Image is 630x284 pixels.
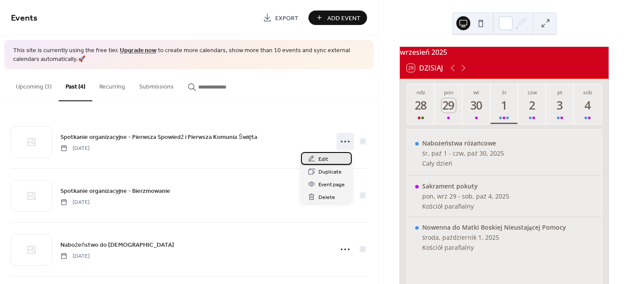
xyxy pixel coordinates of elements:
span: Duplicate [318,167,342,177]
span: Events [11,10,38,27]
span: Add Event [327,14,360,23]
div: Nabożeństwa różańcowe [422,139,504,147]
span: Export [275,14,298,23]
div: 29 [441,98,456,113]
button: 29Dzisiaj [404,62,446,74]
div: środa, październik 1, 2025 [422,233,566,241]
button: wt30 [462,84,490,124]
div: Kościół parafialny [422,243,566,252]
div: wt [465,89,488,96]
button: pon29 [435,84,463,124]
div: 1 [497,98,511,113]
div: śr, paź 1 - czw, paź 30, 2025 [422,149,504,157]
div: Kościół parafialny [422,202,509,210]
button: śr1 [490,84,518,124]
span: [DATE] [60,252,90,260]
button: Past (4) [59,69,92,101]
div: Sakrament pokuty [422,182,509,190]
div: 2 [525,98,539,113]
a: Export [256,11,305,25]
div: Nowenna do Matki Boskiej Nieustającej Pomocy [422,223,566,231]
span: Spotkanie organizacyjne - Bierzmowanie [60,186,170,195]
div: 4 [581,98,595,113]
div: wrzesień 2025 [400,47,609,57]
a: Spotkanie organizacyjne - Pierwsza Spowiedź i Pierwsza Komunia Święta [60,132,257,142]
button: ndz28 [407,84,435,124]
a: Spotkanie organizacyjne - Bierzmowanie [60,186,170,196]
span: Delete [318,193,335,202]
div: pt [549,89,571,96]
button: Submissions [132,69,181,100]
span: Event page [318,180,345,189]
div: sob [576,89,599,96]
div: Cały dzień [422,159,504,167]
button: sob4 [574,84,602,124]
div: 30 [469,98,484,113]
div: 3 [553,98,567,113]
span: [DATE] [60,198,90,206]
div: 28 [414,98,428,113]
div: śr [493,89,516,96]
span: [DATE] [60,144,90,152]
span: Edit [318,155,328,164]
button: pt3 [546,84,574,124]
button: Add Event [308,11,367,25]
div: ndz [409,89,432,96]
a: Nabożeństwo do [DEMOGRAPHIC_DATA] [60,240,174,250]
div: pon, wrz 29 - sob, paź 4, 2025 [422,192,509,200]
span: Spotkanie organizacyjne - Pierwsza Spowiedź i Pierwsza Komunia Święta [60,132,257,142]
button: Upcoming (3) [9,69,59,100]
div: pon [437,89,460,96]
div: czw [521,89,543,96]
a: Upgrade now [120,45,157,57]
span: Nabożeństwo do [DEMOGRAPHIC_DATA] [60,240,174,249]
button: Recurring [92,69,132,100]
span: This site is currently using the free tier. to create more calendars, show more than 10 events an... [13,46,365,64]
button: czw2 [518,84,546,124]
